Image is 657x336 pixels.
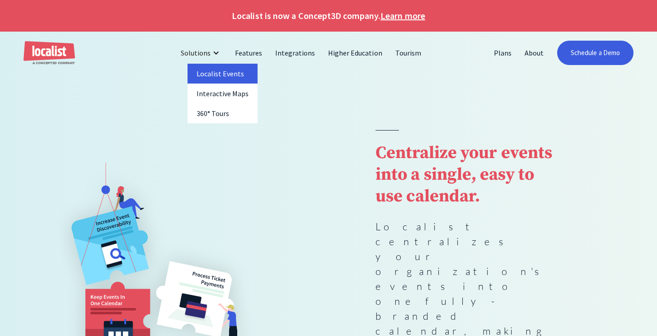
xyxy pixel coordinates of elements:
a: Tourism [389,42,428,64]
a: Features [229,42,269,64]
a: Interactive Maps [188,84,258,103]
a: Learn more [380,9,425,23]
a: Higher Education [322,42,389,64]
a: Plans [488,42,518,64]
a: Schedule a Demo [557,41,634,65]
strong: Centralize your events into a single, easy to use calendar. [375,142,552,207]
a: home [23,41,75,65]
div: Solutions [181,47,211,58]
a: Localist Events [188,64,258,84]
nav: Solutions [188,64,258,123]
a: About [518,42,550,64]
a: Integrations [269,42,322,64]
a: 360° Tours [188,103,258,123]
div: Solutions [174,42,229,64]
